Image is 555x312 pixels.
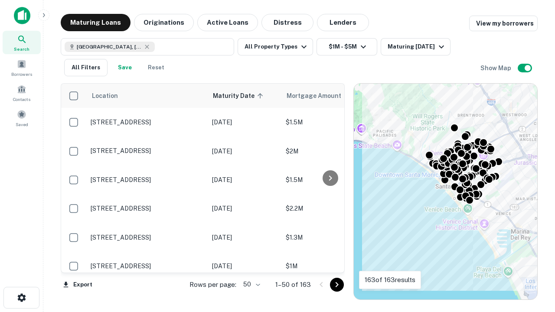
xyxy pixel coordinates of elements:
button: Reset [142,59,170,76]
p: $1M [286,261,372,271]
p: [DATE] [212,261,277,271]
span: [GEOGRAPHIC_DATA], [GEOGRAPHIC_DATA], [GEOGRAPHIC_DATA] [77,43,142,51]
a: Borrowers [3,56,41,79]
p: [DATE] [212,146,277,156]
p: $2M [286,146,372,156]
p: 163 of 163 results [365,275,415,285]
div: 50 [240,278,261,291]
p: $2.2M [286,204,372,213]
div: 0 0 [354,84,537,299]
button: $1M - $5M [317,38,377,55]
p: [DATE] [212,233,277,242]
p: $1.5M [286,117,372,127]
p: [STREET_ADDRESS] [91,234,203,241]
a: Search [3,31,41,54]
p: [STREET_ADDRESS] [91,205,203,212]
button: All Property Types [238,38,313,55]
span: Contacts [13,96,30,103]
a: Contacts [3,81,41,104]
p: [DATE] [212,117,277,127]
p: [DATE] [212,175,277,185]
p: [STREET_ADDRESS] [91,262,203,270]
th: Location [86,84,208,108]
p: $1.5M [286,175,372,185]
button: All Filters [64,59,108,76]
a: Saved [3,106,41,130]
button: Maturing Loans [61,14,131,31]
div: Maturing [DATE] [388,42,447,52]
span: Mortgage Amount [287,91,353,101]
span: Location [91,91,118,101]
button: [GEOGRAPHIC_DATA], [GEOGRAPHIC_DATA], [GEOGRAPHIC_DATA] [61,38,234,55]
p: $1.3M [286,233,372,242]
p: [STREET_ADDRESS] [91,176,203,184]
button: Distress [261,14,313,31]
img: capitalize-icon.png [14,7,30,24]
button: Export [61,278,95,291]
h6: Show Map [480,63,513,73]
span: Borrowers [11,71,32,78]
p: [DATE] [212,204,277,213]
p: 1–50 of 163 [275,279,311,290]
span: Maturity Date [213,91,266,101]
th: Maturity Date [208,84,281,108]
button: Save your search to get updates of matches that match your search criteria. [111,59,139,76]
button: Originations [134,14,194,31]
p: [STREET_ADDRESS] [91,147,203,155]
button: Lenders [317,14,369,31]
button: Go to next page [330,278,344,292]
a: View my borrowers [469,16,538,31]
span: Search [14,45,29,52]
p: [STREET_ADDRESS] [91,118,203,126]
button: Maturing [DATE] [381,38,451,55]
span: Saved [16,121,28,128]
p: Rows per page: [189,279,236,290]
th: Mortgage Amount [281,84,377,108]
iframe: Chat Widget [512,243,555,284]
button: Active Loans [197,14,258,31]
